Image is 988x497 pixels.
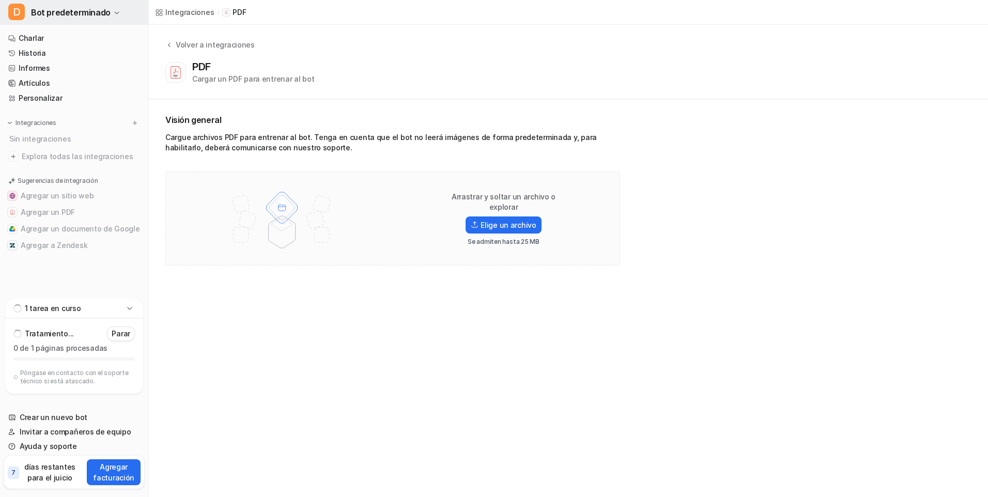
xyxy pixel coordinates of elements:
[21,461,79,483] p: días restantes para el juicio
[18,176,98,185] p: Sugerencias de integración
[6,119,13,127] img: Expandir menú
[9,209,16,215] img: Agregar un PDF
[4,149,144,164] a: Explora todas las integraciones
[217,8,219,17] span: /
[4,204,144,221] button: Agregar un PDFAgregar un PDF
[471,221,478,228] img: Upload icon
[91,461,136,483] p: Agregar facturación
[13,343,135,353] p: 0 de 1 páginas procesadas
[20,369,135,385] p: Póngase en contacto con el soporte técnico si está atascado.
[21,207,75,218] font: Agregar un PDF
[8,151,19,162] img: Explora todas las integraciones
[25,303,81,314] p: 1 tarea en curso
[22,148,140,165] span: Explora todas las integraciones
[165,7,214,18] div: Integraciones
[19,33,44,43] font: Charlar
[468,238,539,246] p: Se admiten hasta 25 MB
[6,130,144,147] div: Sin integraciones
[9,193,16,199] img: Agregar un sitio web
[20,427,131,437] font: Invitar a compañeros de equipo
[165,114,620,126] h2: Visión general
[20,441,77,452] font: Ayuda y soporte
[4,188,144,204] button: Agregar un sitio webAgregar un sitio web
[4,46,144,60] a: Historia
[112,329,130,339] p: Parar
[9,226,16,232] img: Agregar un documento de Google
[4,237,144,254] button: Agregar a ZendeskAgregar a Zendesk
[19,63,50,73] font: Informes
[20,412,87,423] font: Crear un nuevo bot
[19,78,50,88] font: Artículos
[4,221,144,237] button: Agregar un documento de GoogleAgregar un documento de Google
[4,439,144,454] a: Ayuda y soporte
[4,31,144,45] a: Charlar
[9,242,16,248] img: Agregar a Zendesk
[4,61,144,75] a: Informes
[16,119,56,127] p: Integraciones
[25,329,74,339] p: Tratamiento...
[31,5,111,20] span: Bot predeterminado
[19,48,46,58] font: Historia
[155,7,214,18] a: Integraciones
[21,240,87,251] font: Agregar a Zendesk
[8,4,25,20] span: D
[19,93,63,103] font: Personalizar
[21,191,94,201] font: Agregar un sitio web
[165,132,620,157] div: Cargue archivos PDF para entrenar al bot. Tenga en cuenta que el bot no leerá imágenes de forma p...
[131,119,138,127] img: menu_add.svg
[173,39,255,50] div: Volver a integraciones
[4,425,144,439] a: Invitar a compañeros de equipo
[233,7,246,18] p: PDF
[192,73,314,84] div: Cargar un PDF para entrenar al bot
[224,10,229,15] img: ícono de PDF
[4,410,144,425] a: Crear un nuevo bot
[11,468,16,477] p: 7
[438,192,570,212] p: Arrastrar y soltar un archivo o explorar
[214,182,349,255] img: File upload illustration
[87,459,141,485] button: Agregar facturación
[4,76,144,90] a: Artículos
[222,7,246,18] a: ícono de PDFPDF
[481,220,536,230] font: Elige un archivo
[4,118,59,128] button: Integraciones
[21,224,140,234] font: Agregar un documento de Google
[165,39,255,60] button: Volver a integraciones
[4,91,144,105] a: Personalizar
[192,60,215,73] div: PDF
[107,327,135,341] button: Parar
